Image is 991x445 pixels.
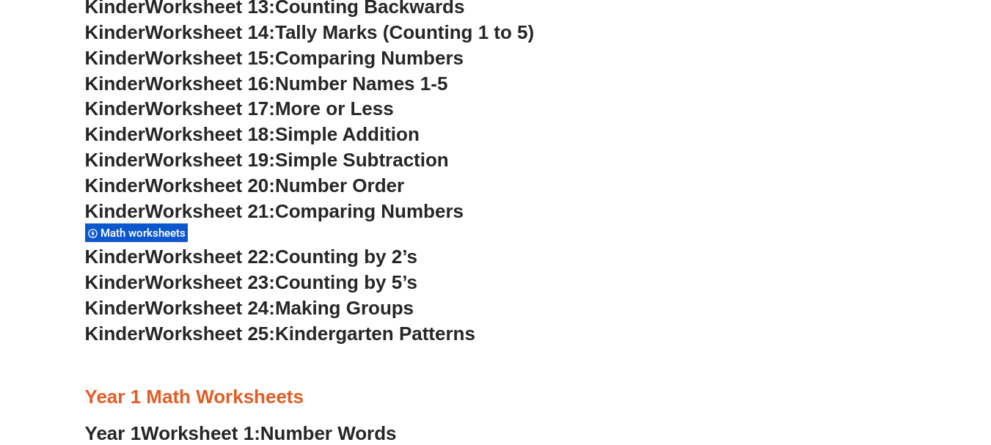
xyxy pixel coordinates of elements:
[145,98,275,119] span: Worksheet 17:
[85,149,145,171] span: Kinder
[145,123,275,145] span: Worksheet 18:
[275,21,534,43] span: Tally Marks (Counting 1 to 5)
[275,297,414,319] span: Making Groups
[85,98,145,119] span: Kinder
[275,174,404,196] span: Number Order
[145,174,275,196] span: Worksheet 20:
[275,123,420,145] span: Simple Addition
[85,422,397,444] a: Year 1Worksheet 1:Number Words
[85,123,145,145] span: Kinder
[260,422,397,444] span: Number Words
[141,422,260,444] span: Worksheet 1:
[145,149,275,171] span: Worksheet 19:
[85,297,145,319] span: Kinder
[85,271,145,293] span: Kinder
[85,21,145,43] span: Kinder
[85,246,145,268] span: Kinder
[85,174,145,196] span: Kinder
[275,73,447,95] span: Number Names 1-5
[145,21,275,43] span: Worksheet 14:
[85,200,145,222] span: Kinder
[85,223,188,243] div: Math worksheets
[145,246,275,268] span: Worksheet 22:
[85,73,145,95] span: Kinder
[145,297,275,319] span: Worksheet 24:
[145,323,275,345] span: Worksheet 25:
[275,200,464,222] span: Comparing Numbers
[85,323,145,345] span: Kinder
[275,246,417,268] span: Counting by 2’s
[275,98,394,119] span: More or Less
[100,227,190,240] span: Math worksheets
[145,271,275,293] span: Worksheet 23:
[85,47,145,69] span: Kinder
[275,323,475,345] span: Kindergarten Patterns
[747,279,991,445] iframe: Chat Widget
[275,47,464,69] span: Comparing Numbers
[145,47,275,69] span: Worksheet 15:
[145,200,275,222] span: Worksheet 21:
[275,271,417,293] span: Counting by 5’s
[145,73,275,95] span: Worksheet 16:
[85,385,907,410] h3: Year 1 Math Worksheets
[275,149,449,171] span: Simple Subtraction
